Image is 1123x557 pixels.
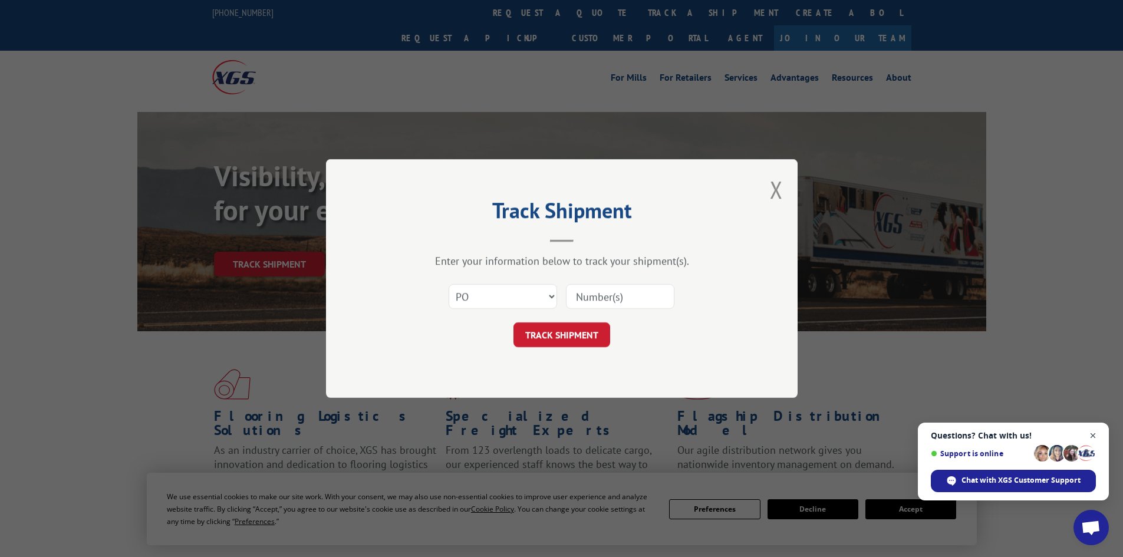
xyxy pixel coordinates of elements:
[385,254,739,268] div: Enter your information below to track your shipment(s).
[1086,429,1101,443] span: Close chat
[385,202,739,225] h2: Track Shipment
[513,322,610,347] button: TRACK SHIPMENT
[1073,510,1109,545] div: Open chat
[931,449,1030,458] span: Support is online
[770,174,783,205] button: Close modal
[931,431,1096,440] span: Questions? Chat with us!
[566,284,674,309] input: Number(s)
[931,470,1096,492] div: Chat with XGS Customer Support
[961,475,1081,486] span: Chat with XGS Customer Support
